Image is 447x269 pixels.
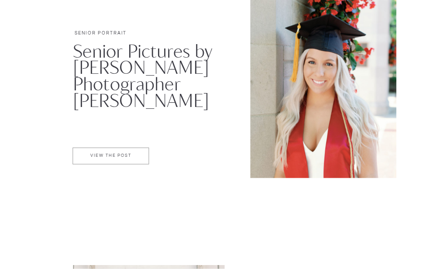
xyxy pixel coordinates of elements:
a: Senior Portrait [75,31,127,36]
a: Senior Pictures by [PERSON_NAME] Photographer [PERSON_NAME] [73,40,213,110]
a: VIEW THE POST [73,154,148,160]
a: Senior Pictures by Bloomington Photographer Monette Wagner [72,148,149,164]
